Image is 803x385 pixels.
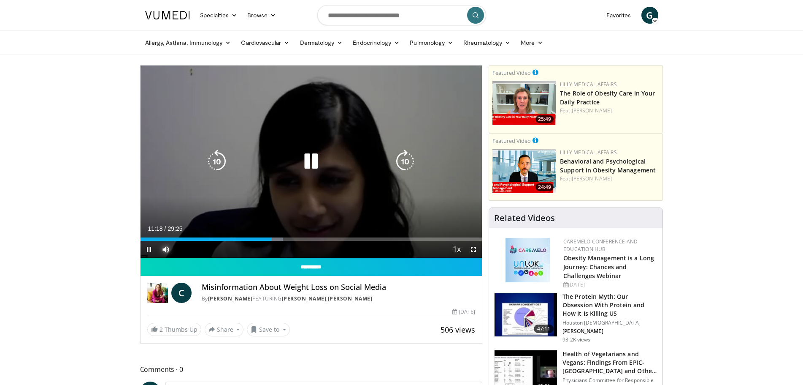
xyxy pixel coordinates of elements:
[492,81,556,125] a: 25:49
[562,292,657,318] h3: The Protein Myth: Our Obsession With Protein and How It Is Killing US
[562,319,657,326] p: Houston [DEMOGRAPHIC_DATA]
[492,149,556,193] a: 24:49
[452,308,475,316] div: [DATE]
[492,149,556,193] img: ba3304f6-7838-4e41-9c0f-2e31ebde6754.png.150x105_q85_crop-smart_upscale.png
[534,325,554,333] span: 47:11
[560,175,659,183] div: Feat.
[562,336,590,343] p: 93.2K views
[236,34,295,51] a: Cardiovascular
[601,7,636,24] a: Favorites
[317,5,486,25] input: Search topics, interventions
[516,34,548,51] a: More
[572,175,612,182] a: [PERSON_NAME]
[157,241,174,258] button: Mute
[506,238,550,282] img: 45df64a9-a6de-482c-8a90-ada250f7980c.png.150x105_q85_autocrop_double_scale_upscale_version-0.2.jpg
[148,225,163,232] span: 11:18
[202,283,475,292] h4: Misinformation About Weight Loss on Social Media
[282,295,327,302] a: [PERSON_NAME]
[295,34,348,51] a: Dermatology
[560,157,656,174] a: Behavioral and Psychological Support in Obesity Management
[165,225,166,232] span: /
[465,241,482,258] button: Fullscreen
[328,295,373,302] a: [PERSON_NAME]
[494,292,657,343] a: 47:11 The Protein Myth: Our Obsession With Protein and How It Is Killing US Houston [DEMOGRAPHIC_...
[147,323,201,336] a: 2 Thumbs Up
[492,81,556,125] img: e1208b6b-349f-4914-9dd7-f97803bdbf1d.png.150x105_q85_crop-smart_upscale.png
[535,115,554,123] span: 25:49
[492,69,531,76] small: Featured Video
[141,241,157,258] button: Pause
[145,11,190,19] img: VuMedi Logo
[560,149,617,156] a: Lilly Medical Affairs
[448,241,465,258] button: Playback Rate
[560,107,659,115] div: Feat.
[458,34,516,51] a: Rheumatology
[572,107,612,114] a: [PERSON_NAME]
[560,81,617,88] a: Lilly Medical Affairs
[492,137,531,145] small: Featured Video
[202,295,475,303] div: By FEATURING ,
[441,325,475,335] span: 506 views
[205,323,244,336] button: Share
[348,34,405,51] a: Endocrinology
[560,89,655,106] a: The Role of Obesity Care in Your Daily Practice
[141,238,482,241] div: Progress Bar
[208,295,253,302] a: [PERSON_NAME]
[563,281,656,289] div: [DATE]
[195,7,243,24] a: Specialties
[171,283,192,303] a: C
[495,293,557,337] img: b7b8b05e-5021-418b-a89a-60a270e7cf82.150x105_q85_crop-smart_upscale.jpg
[494,213,555,223] h4: Related Videos
[535,183,554,191] span: 24:49
[563,238,638,253] a: CaReMeLO Conference and Education Hub
[140,364,483,375] span: Comments 0
[141,66,482,258] video-js: Video Player
[168,225,182,232] span: 29:25
[160,325,163,333] span: 2
[641,7,658,24] a: G
[563,254,654,280] a: Obesity Management is a Long Journey: Chances and Challenges Webinar
[562,350,657,375] h3: Health of Vegetarians and Vegans: Findings From EPIC-[GEOGRAPHIC_DATA] and Othe…
[140,34,236,51] a: Allergy, Asthma, Immunology
[247,323,290,336] button: Save to
[405,34,458,51] a: Pulmonology
[562,328,657,335] p: [PERSON_NAME]
[147,283,168,303] img: Dr. Carolynn Francavilla
[242,7,281,24] a: Browse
